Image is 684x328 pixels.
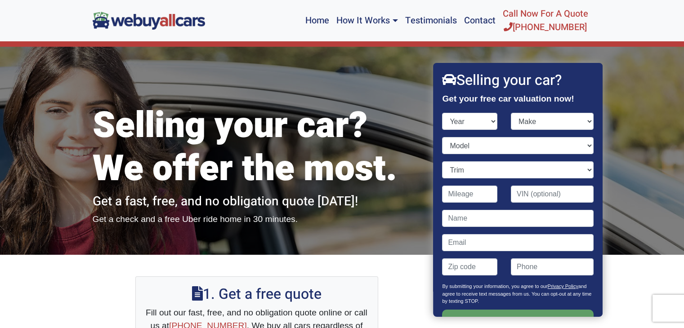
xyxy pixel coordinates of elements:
img: We Buy All Cars in NJ logo [93,12,205,29]
input: Zip code [443,258,498,275]
input: Mileage [443,186,498,203]
h1: Selling your car? We offer the most. [93,104,421,191]
a: How It Works [333,4,401,38]
a: Contact [460,4,499,38]
input: Phone [511,258,594,275]
a: Call Now For A Quote[PHONE_NUMBER] [499,4,592,38]
input: Name [443,210,594,227]
a: Privacy Policy [548,284,578,289]
h2: Selling your car? [443,72,594,89]
input: Email [443,234,594,251]
h2: 1. Get a free quote [145,286,369,303]
h2: Get a fast, free, and no obligation quote [DATE]! [93,194,421,209]
input: VIN (optional) [511,186,594,203]
p: By submitting your information, you agree to our and agree to receive text messages from us. You ... [443,283,594,310]
strong: Get your free car valuation now! [443,94,574,103]
a: Home [302,4,333,38]
p: Get a check and a free Uber ride home in 30 minutes. [93,213,421,226]
a: Testimonials [402,4,460,38]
